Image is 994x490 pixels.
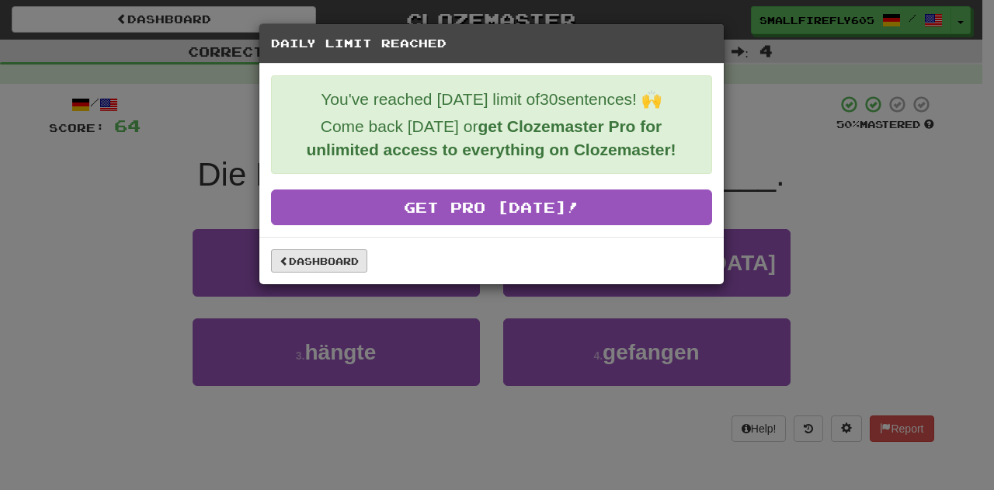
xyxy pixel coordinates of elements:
[306,117,676,158] strong: get Clozemaster Pro for unlimited access to everything on Clozemaster!
[271,36,712,51] h5: Daily Limit Reached
[283,88,700,111] p: You've reached [DATE] limit of 30 sentences! 🙌
[271,189,712,225] a: Get Pro [DATE]!
[283,115,700,162] p: Come back [DATE] or
[271,249,367,273] a: Dashboard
